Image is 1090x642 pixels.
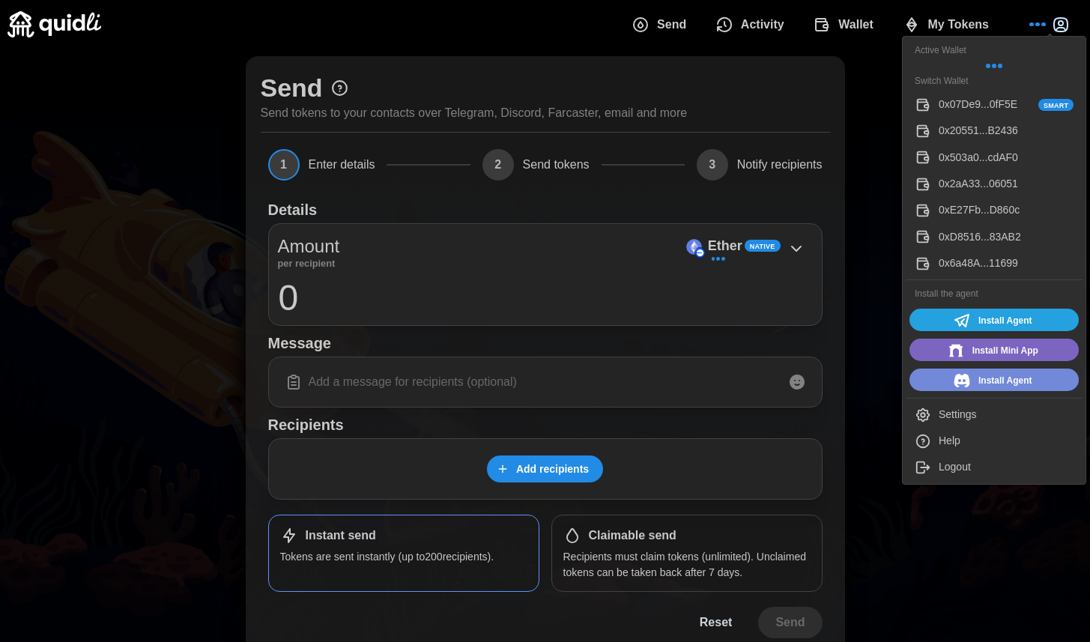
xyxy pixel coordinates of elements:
[280,549,527,564] p: Tokens are sent instantly (up to 200 recipients).
[7,11,101,37] img: Quidli
[838,10,873,40] span: Wallet
[775,608,805,638] span: Send
[268,149,375,181] button: 1Enter details
[278,366,813,398] input: Add a message for recipients (optional)
[802,9,891,40] button: Wallet
[891,9,1006,40] button: My Tokens
[906,283,1083,305] div: Install the agent
[708,235,742,257] p: Ether
[939,123,1074,139] div: 0x20551...B2436
[939,407,1074,423] div: Settings
[268,200,318,219] h1: Details
[261,71,323,104] h1: Send
[657,10,686,40] span: Send
[939,255,1074,272] div: 0x6a48A...11699
[1044,100,1068,111] span: Smart
[306,528,376,544] h1: Instant send
[697,149,728,181] span: 3
[939,202,1074,219] div: 0xE27Fb...D860c
[278,260,340,267] p: per recipient
[268,415,823,434] h1: Recipients
[741,10,784,40] span: Activity
[589,528,676,544] h1: Claimable send
[928,10,990,40] span: My Tokens
[939,433,1074,449] div: Help
[939,459,1074,476] div: Logout
[700,608,733,638] span: Reset
[758,607,822,638] button: Send
[523,159,590,171] span: Send tokens
[686,239,702,255] img: Ether (on Base)
[939,150,1074,166] div: 0x503a0...cdAF0
[482,149,590,181] button: 2Send tokens
[939,229,1074,246] div: 0xD8516...83AB2
[909,339,1079,361] a: Add to #7c65c1
[703,9,801,40] button: Activity
[516,456,589,482] span: Add recipients
[278,233,340,260] p: Amount
[750,241,775,252] span: Native
[563,549,811,580] p: Recipients must claim tokens (unlimited). Unclaimed tokens can be taken back after 7 days.
[909,369,1079,391] a: Add to #7289da
[939,97,1074,113] div: 0x07De9...0fF5E
[278,279,813,316] input: 0
[972,341,1038,360] span: Install Mini App
[261,104,688,123] p: Send tokens to your contacts over Telegram, Discord, Farcaster, email and more
[978,371,1032,390] span: Install Agent
[482,149,514,181] span: 2
[487,455,603,482] button: Add recipients
[682,607,750,638] button: Reset
[620,9,703,40] button: Send
[268,333,823,353] h1: Message
[737,159,823,171] span: Notify recipients
[939,176,1074,193] div: 0x2aA33...06051
[268,149,300,181] span: 1
[978,311,1032,330] span: Install Agent
[906,40,1083,61] div: Active Wallet
[309,159,375,171] span: Enter details
[909,309,1079,331] a: Add to #24A1DE
[697,149,823,181] button: 3Notify recipients
[906,70,1083,92] div: Switch Wallet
